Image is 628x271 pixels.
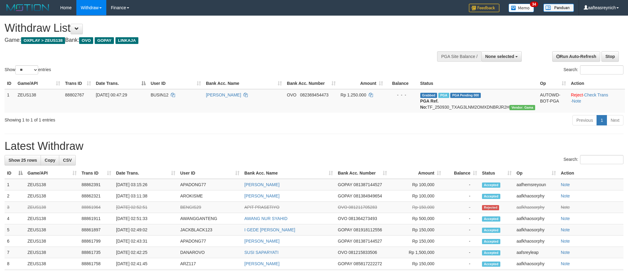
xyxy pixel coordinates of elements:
td: AROKISME [178,190,242,202]
span: GOPAY [338,227,352,232]
td: ZEUS138 [25,202,79,213]
td: 3 [5,202,25,213]
span: Accepted [482,239,500,244]
div: Showing 1 to 1 of 1 entries [5,114,257,123]
a: [PERSON_NAME] [244,182,279,187]
a: Note [561,239,570,244]
td: ZEUS138 [25,179,79,190]
td: 88861911 [79,213,114,224]
td: Rp 150,000 [389,202,444,213]
td: Rp 150,000 [389,258,444,269]
span: Rejected [482,205,499,210]
th: Status [418,78,538,89]
span: OVO [79,37,93,44]
td: 88861758 [79,258,114,269]
label: Search: [564,65,623,74]
a: Note [561,250,570,255]
td: Rp 150,000 [389,224,444,236]
a: SUSI SAPARYATI [244,250,279,255]
td: 88862321 [79,190,114,202]
th: Bank Acc. Name: activate to sort column ascending [203,78,284,89]
span: 88802767 [65,92,84,97]
b: PGA Ref. No: [420,99,439,110]
a: Note [561,193,570,198]
a: APIT PRASETIYO [244,205,279,210]
td: ZEUS138 [25,236,79,247]
td: 2 [5,190,25,202]
th: ID: activate to sort column descending [5,168,25,179]
td: [DATE] 02:49:02 [114,224,178,236]
th: User ID: activate to sort column ascending [148,78,203,89]
span: GOPAY [95,37,114,44]
td: DANAROVO [178,247,242,258]
th: Game/API: activate to sort column ascending [25,168,79,179]
td: [DATE] 02:42:25 [114,247,178,258]
th: Trans ID: activate to sort column ascending [63,78,93,89]
td: 88861964 [79,202,114,213]
td: 88861735 [79,247,114,258]
label: Show entries [5,65,51,74]
span: Copy 081387144527 to clipboard [353,239,382,244]
a: [PERSON_NAME] [206,92,241,97]
td: [DATE] 03:11:38 [114,190,178,202]
span: Accepted [482,216,500,222]
td: aafkhaosorphy [514,213,558,224]
input: Search: [580,65,623,74]
th: Bank Acc. Name: activate to sort column ascending [242,168,335,179]
span: GOPAY [338,239,352,244]
td: - [444,236,480,247]
td: aafsreyleap [514,247,558,258]
td: ZEUS138 [25,247,79,258]
div: PGA Site Balance / [437,51,481,62]
span: LINKAJA [115,37,138,44]
img: Feedback.jpg [469,4,499,12]
td: - [444,247,480,258]
td: aafkhaosorphy [514,190,558,202]
a: Note [561,205,570,210]
a: Copy [41,155,59,165]
span: Grabbed [420,93,437,98]
th: ID [5,78,15,89]
td: 88861897 [79,224,114,236]
span: Copy 081364273493 to clipboard [349,216,377,221]
span: Accepted [482,228,500,233]
a: Reject [571,92,583,97]
th: Bank Acc. Number: activate to sort column ascending [335,168,389,179]
td: 88861799 [79,236,114,247]
td: - [444,224,480,236]
span: Show 25 rows [9,158,37,163]
td: ZEUS138 [15,89,63,113]
th: Action [568,78,625,89]
a: Note [561,261,570,266]
span: Accepted [482,250,500,255]
a: Next [607,115,623,125]
span: None selected [485,54,514,59]
h1: Withdraw List [5,22,413,34]
td: Rp 150,000 [389,236,444,247]
label: Search: [564,155,623,164]
td: APADONG77 [178,236,242,247]
a: CSV [59,155,76,165]
td: AUTOWD-BOT-PGA [538,89,568,113]
span: Accepted [482,182,500,188]
span: [DATE] 00:47:29 [96,92,127,97]
td: aafkhaosorphy [514,236,558,247]
td: - [444,179,480,190]
td: aafkhaosorphy [514,258,558,269]
th: Date Trans.: activate to sort column descending [93,78,148,89]
td: [DATE] 02:52:51 [114,202,178,213]
th: Amount: activate to sort column ascending [338,78,385,89]
a: [PERSON_NAME] [244,239,279,244]
td: 6 [5,236,25,247]
span: BUSIN12 [151,92,168,97]
td: ZEUS138 [25,224,79,236]
th: Trans ID: activate to sort column ascending [79,168,114,179]
td: Rp 1,500,000 [389,247,444,258]
a: Show 25 rows [5,155,41,165]
th: Amount: activate to sort column ascending [389,168,444,179]
span: GOPAY [338,193,352,198]
span: 34 [530,2,538,7]
a: Note [561,216,570,221]
td: JACKBLACK123 [178,224,242,236]
span: GOPAY [338,182,352,187]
